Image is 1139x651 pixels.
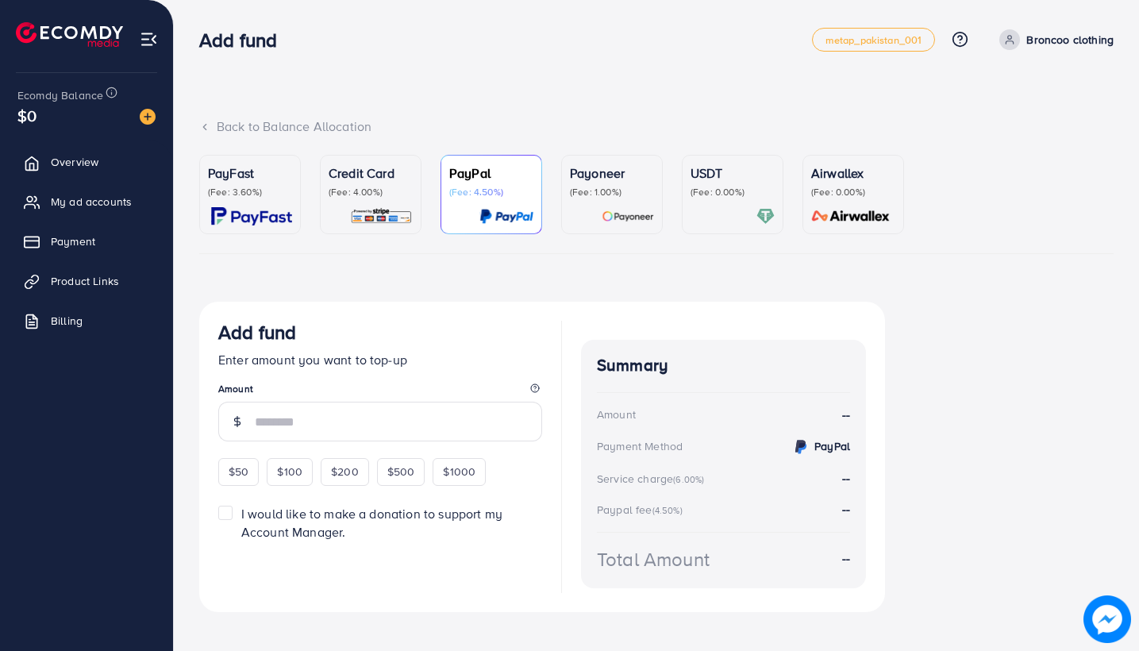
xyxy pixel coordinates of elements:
[1083,595,1131,643] img: image
[842,406,850,424] strong: --
[218,350,542,369] p: Enter amount you want to top-up
[51,154,98,170] span: Overview
[17,104,37,127] span: $0
[277,464,302,480] span: $100
[12,146,161,178] a: Overview
[241,505,502,541] span: I would like to make a donation to support my Account Manager.
[811,164,895,183] p: Airwallex
[1026,30,1114,49] p: Broncoo clothing
[842,500,850,518] strong: --
[842,549,850,568] strong: --
[479,207,533,225] img: card
[12,305,161,337] a: Billing
[211,207,292,225] img: card
[806,207,895,225] img: card
[331,464,359,480] span: $200
[12,186,161,218] a: My ad accounts
[443,464,475,480] span: $1000
[597,438,683,454] div: Payment Method
[208,186,292,198] p: (Fee: 3.60%)
[449,186,533,198] p: (Fee: 4.50%)
[811,186,895,198] p: (Fee: 0.00%)
[597,471,709,487] div: Service charge
[199,29,290,52] h3: Add fund
[449,164,533,183] p: PayPal
[812,28,936,52] a: metap_pakistan_001
[756,207,775,225] img: card
[12,225,161,257] a: Payment
[597,545,710,573] div: Total Amount
[602,207,654,225] img: card
[208,164,292,183] p: PayFast
[825,35,922,45] span: metap_pakistan_001
[218,321,296,344] h3: Add fund
[51,194,132,210] span: My ad accounts
[814,438,850,454] strong: PayPal
[17,87,103,103] span: Ecomdy Balance
[329,164,413,183] p: Credit Card
[51,313,83,329] span: Billing
[570,164,654,183] p: Payoneer
[350,207,413,225] img: card
[16,22,123,47] img: logo
[140,30,158,48] img: menu
[673,473,704,486] small: (6.00%)
[597,502,687,518] div: Paypal fee
[691,164,775,183] p: USDT
[791,437,810,456] img: credit
[218,382,542,402] legend: Amount
[597,406,636,422] div: Amount
[691,186,775,198] p: (Fee: 0.00%)
[199,117,1114,136] div: Back to Balance Allocation
[140,109,156,125] img: image
[842,469,850,487] strong: --
[993,29,1114,50] a: Broncoo clothing
[652,504,683,517] small: (4.50%)
[51,233,95,249] span: Payment
[570,186,654,198] p: (Fee: 1.00%)
[229,464,248,480] span: $50
[597,356,850,376] h4: Summary
[329,186,413,198] p: (Fee: 4.00%)
[51,273,119,289] span: Product Links
[12,265,161,297] a: Product Links
[387,464,415,480] span: $500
